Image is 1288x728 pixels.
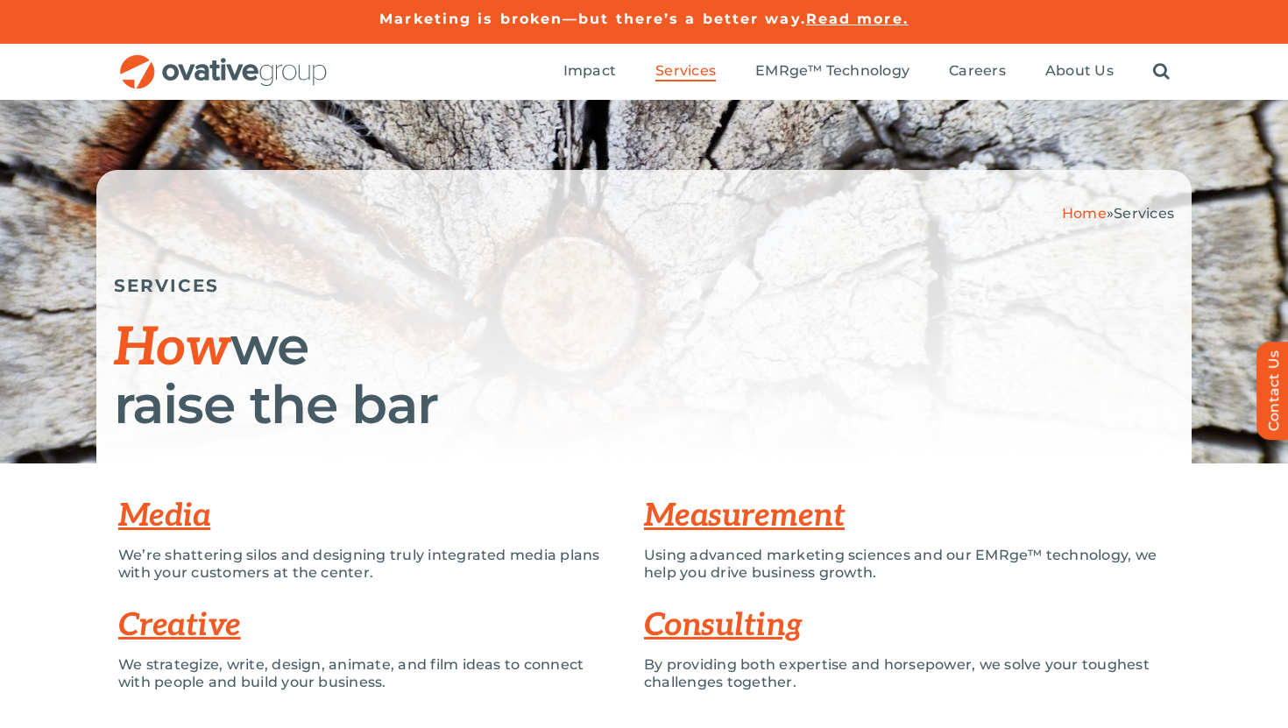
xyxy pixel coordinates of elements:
nav: Menu [563,44,1170,100]
a: Creative [118,606,241,645]
a: Home [1062,205,1107,222]
h5: SERVICES [114,275,1174,296]
span: How [114,317,230,380]
a: OG_Full_horizontal_RGB [118,53,329,69]
a: Careers [949,62,1006,81]
span: Careers [949,62,1006,80]
a: Measurement [644,497,845,535]
p: We’re shattering silos and designing truly integrated media plans with your customers at the center. [118,547,618,582]
p: Using advanced marketing sciences and our EMRge™ technology, we help you drive business growth. [644,547,1170,582]
a: Read more. [806,11,909,27]
a: Marketing is broken—but there’s a better way. [379,11,806,27]
span: Impact [563,62,616,80]
a: Search [1153,62,1170,81]
a: Services [655,62,716,81]
a: Impact [563,62,616,81]
a: Consulting [644,606,803,645]
span: » [1062,205,1174,222]
a: EMRge™ Technology [755,62,909,81]
p: By providing both expertise and horsepower, we solve your toughest challenges together. [644,656,1170,691]
h1: we raise the bar [114,318,1174,433]
span: About Us [1045,62,1114,80]
span: Services [655,62,716,80]
p: We strategize, write, design, animate, and film ideas to connect with people and build your busin... [118,656,618,691]
span: EMRge™ Technology [755,62,909,80]
a: Media [118,497,210,535]
a: About Us [1045,62,1114,81]
span: Services [1114,205,1174,222]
